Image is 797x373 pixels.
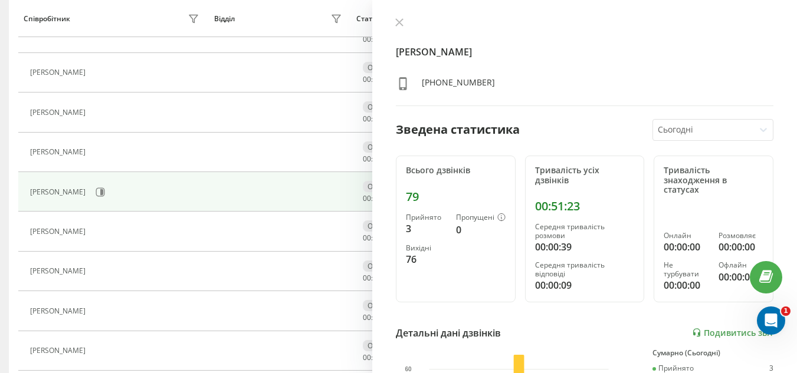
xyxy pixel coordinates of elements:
[396,326,501,340] div: Детальні дані дзвінків
[363,233,371,243] span: 00
[363,155,391,163] div: : :
[30,267,88,275] div: [PERSON_NAME]
[757,306,785,335] iframe: Intercom live chat
[664,240,709,254] div: 00:00:00
[719,270,763,284] div: 00:00:00
[422,77,495,94] div: [PHONE_NUMBER]
[664,232,709,240] div: Онлайн
[30,68,88,77] div: [PERSON_NAME]
[363,352,371,362] span: 00
[30,307,88,315] div: [PERSON_NAME]
[652,349,773,357] div: Сумарно (Сьогодні)
[363,34,371,44] span: 00
[363,141,401,153] div: Офлайн
[363,194,391,203] div: : :
[456,223,506,237] div: 0
[535,278,635,292] div: 00:00:09
[30,148,88,156] div: [PERSON_NAME]
[30,108,88,117] div: [PERSON_NAME]
[363,260,401,272] div: Офлайн
[535,199,635,213] div: 00:51:23
[30,227,88,236] div: [PERSON_NAME]
[719,261,763,269] div: Офлайн
[664,278,709,292] div: 00:00:00
[396,45,773,59] h4: [PERSON_NAME]
[363,75,391,84] div: : :
[363,181,401,192] div: Офлайн
[363,193,371,203] span: 00
[406,213,447,222] div: Прийнято
[214,15,235,23] div: Відділ
[535,240,635,254] div: 00:00:39
[769,364,773,372] div: 3
[30,29,88,37] div: [PERSON_NAME]
[535,223,635,240] div: Середня тривалість розмови
[30,188,88,196] div: [PERSON_NAME]
[719,240,763,254] div: 00:00:00
[781,306,791,316] span: 1
[406,244,447,252] div: Вихідні
[30,346,88,355] div: [PERSON_NAME]
[406,222,447,236] div: 3
[535,166,635,186] div: Тривалість усіх дзвінків
[356,15,379,23] div: Статус
[396,121,520,138] div: Зведена статистика
[363,340,401,351] div: Офлайн
[363,35,391,44] div: : :
[692,328,773,338] a: Подивитись звіт
[664,261,709,278] div: Не турбувати
[363,354,391,362] div: : :
[363,114,371,124] span: 00
[652,364,694,372] div: Прийнято
[363,313,391,322] div: : :
[363,300,401,311] div: Офлайн
[456,213,506,223] div: Пропущені
[363,62,401,73] div: Офлайн
[363,115,391,123] div: : :
[535,261,635,278] div: Середня тривалість відповіді
[363,154,371,164] span: 00
[363,234,391,242] div: : :
[363,274,391,282] div: : :
[363,312,371,322] span: 00
[664,166,763,195] div: Тривалість знаходження в статусах
[24,15,70,23] div: Співробітник
[363,74,371,84] span: 00
[406,190,506,204] div: 79
[363,273,371,283] span: 00
[406,166,506,176] div: Всього дзвінків
[363,101,401,113] div: Офлайн
[363,220,401,232] div: Офлайн
[406,252,447,266] div: 76
[405,366,412,372] text: 60
[719,232,763,240] div: Розмовляє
